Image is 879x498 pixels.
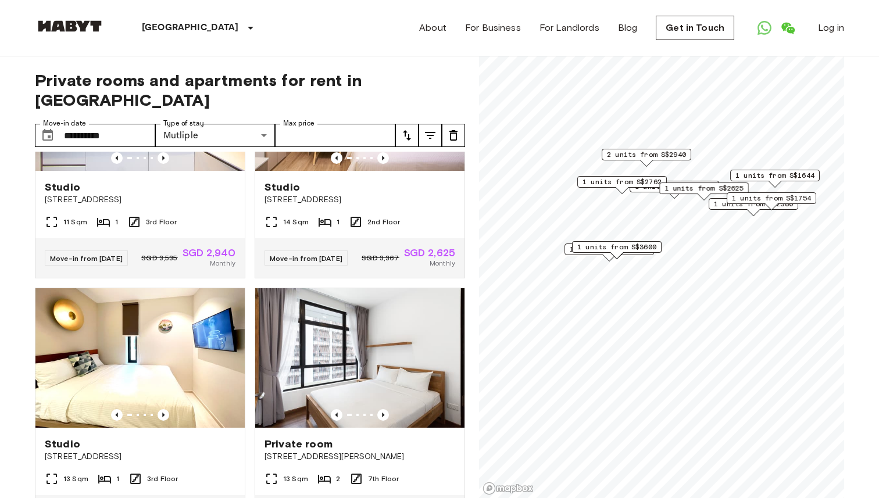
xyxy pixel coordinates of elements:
span: SGD 3,535 [141,253,177,263]
button: tune [395,124,419,147]
span: SGD 2,625 [404,248,455,258]
span: 1 units from S$3600 [577,242,656,252]
span: 14 Sqm [283,217,309,227]
span: Private rooms and apartments for rent in [GEOGRAPHIC_DATA] [35,70,465,110]
img: Habyt [35,20,105,32]
span: SGD 3,367 [362,253,399,263]
span: [STREET_ADDRESS] [45,451,235,463]
span: 1 units from S$2380 [714,199,793,209]
span: Move-in from [DATE] [270,254,342,263]
button: tune [442,124,465,147]
span: 2nd Floor [367,217,400,227]
div: Map marker [577,176,667,194]
span: 13 Sqm [283,474,308,484]
span: 1 units from S$1644 [735,170,814,181]
button: tune [419,124,442,147]
div: Map marker [730,170,820,188]
span: Move-in from [DATE] [50,254,123,263]
button: Previous image [377,409,389,421]
span: Monthly [210,258,235,268]
span: SGD 2,940 [183,248,235,258]
span: 1 units from S$2625 [664,183,744,194]
span: 2 units from S$2940 [607,149,686,160]
a: Open WeChat [776,16,799,40]
label: Move-in date [43,119,86,128]
button: Previous image [158,409,169,421]
span: 1 units from S$2762 [583,177,662,187]
a: Blog [618,21,638,35]
a: Mapbox logo [483,482,534,495]
a: For Business [465,21,521,35]
span: Studio [45,437,80,451]
div: Map marker [572,241,662,259]
a: Get in Touch [656,16,734,40]
span: [STREET_ADDRESS] [45,194,235,206]
button: Previous image [331,152,342,164]
span: 1 [115,217,118,227]
button: Choose date, selected date is 18 Sep 2025 [36,124,59,147]
a: Marketing picture of unit SG-01-111-001-001Previous imagePrevious imageStudio[STREET_ADDRESS]14 S... [255,31,465,278]
span: 1 [116,474,119,484]
div: Map marker [602,149,691,167]
div: Map marker [659,182,749,200]
span: Private room [265,437,333,451]
a: For Landlords [539,21,599,35]
span: 7th Floor [368,474,399,484]
span: Studio [45,180,80,194]
button: Previous image [111,409,123,421]
img: Marketing picture of unit SG-01-003-011-02 [255,288,464,428]
div: Map marker [727,192,816,210]
span: 13 Sqm [63,474,88,484]
div: Map marker [709,198,798,216]
span: 3rd Floor [147,474,178,484]
button: Previous image [377,152,389,164]
span: [STREET_ADDRESS] [265,194,455,206]
img: Marketing picture of unit SG-01-110-014-001 [35,288,245,428]
div: Mutliple [155,124,276,147]
span: 11 Sqm [63,217,87,227]
button: Previous image [158,152,169,164]
span: 3 units from S$1730 [635,181,714,192]
span: 1 units from S$1754 [732,193,811,203]
label: Type of stay [163,119,204,128]
div: Map marker [630,181,719,199]
button: Previous image [111,152,123,164]
span: [STREET_ADDRESS][PERSON_NAME] [265,451,455,463]
div: Map marker [564,243,654,261]
label: Max price [283,119,315,128]
a: Marketing picture of unit SG-01-110-022-001Previous imagePrevious imageStudio[STREET_ADDRESS]11 S... [35,31,245,278]
a: Open WhatsApp [753,16,776,40]
span: Studio [265,180,300,194]
a: Log in [818,21,844,35]
span: 2 [336,474,340,484]
p: [GEOGRAPHIC_DATA] [142,21,239,35]
span: 1 [337,217,340,227]
a: About [419,21,446,35]
button: Previous image [331,409,342,421]
span: 3rd Floor [146,217,177,227]
span: 1 units from S$2619 [570,244,649,255]
span: Monthly [430,258,455,268]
